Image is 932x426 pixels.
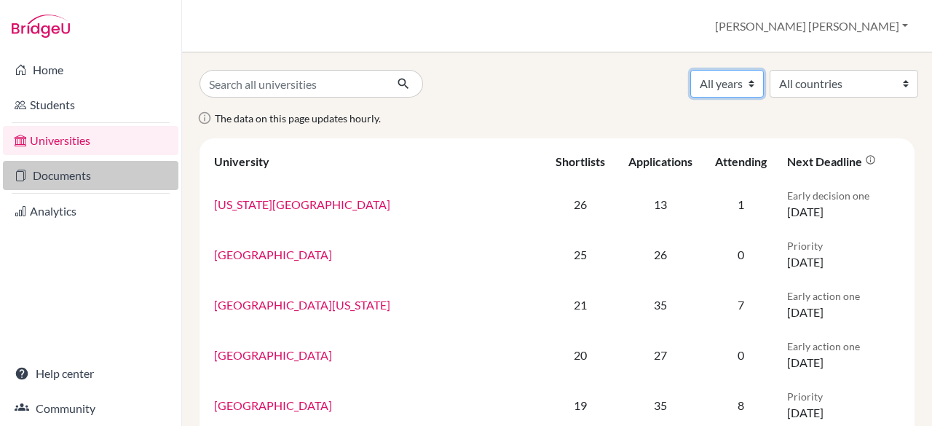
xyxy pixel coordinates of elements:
input: Search all universities [200,70,385,98]
p: Early decision one [787,188,900,203]
td: 25 [545,229,617,280]
a: [GEOGRAPHIC_DATA][US_STATE] [214,298,390,312]
a: [GEOGRAPHIC_DATA] [214,348,332,362]
td: [DATE] [778,330,909,380]
button: [PERSON_NAME] [PERSON_NAME] [708,12,915,40]
a: Students [3,90,178,119]
td: [DATE] [778,280,909,330]
a: Community [3,394,178,423]
span: The data on this page updates hourly. [215,112,381,125]
a: Home [3,55,178,84]
td: 0 [704,229,778,280]
p: Early action one [787,288,900,304]
div: Next deadline [787,154,876,168]
td: 20 [545,330,617,380]
p: Priority [787,238,900,253]
a: [GEOGRAPHIC_DATA] [214,398,332,412]
a: Help center [3,359,178,388]
img: Bridge-U [12,15,70,38]
td: 7 [704,280,778,330]
td: [DATE] [778,229,909,280]
td: [DATE] [778,179,909,229]
div: Attending [715,154,767,168]
a: Documents [3,161,178,190]
a: [US_STATE][GEOGRAPHIC_DATA] [214,197,390,211]
th: University [205,144,545,179]
a: [GEOGRAPHIC_DATA] [214,248,332,261]
div: Applications [628,154,692,168]
td: 1 [704,179,778,229]
td: 26 [545,179,617,229]
a: Analytics [3,197,178,226]
td: 21 [545,280,617,330]
td: 35 [617,280,704,330]
a: Universities [3,126,178,155]
p: Priority [787,389,900,404]
td: 27 [617,330,704,380]
div: Shortlists [556,154,605,168]
td: 26 [617,229,704,280]
p: Early action one [787,339,900,354]
td: 0 [704,330,778,380]
td: 13 [617,179,704,229]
